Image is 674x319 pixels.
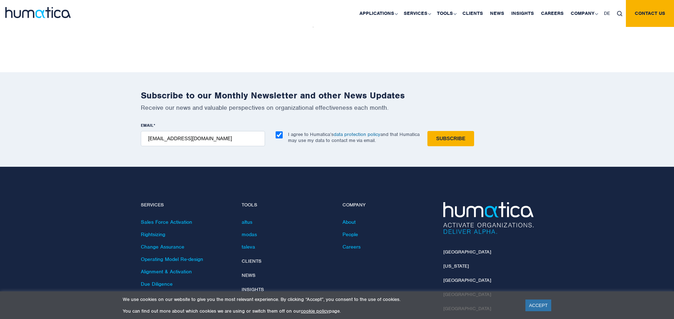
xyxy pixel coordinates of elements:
[427,131,474,146] input: Subscribe
[242,219,252,225] a: altus
[141,281,173,287] a: Due Diligence
[443,277,491,283] a: [GEOGRAPHIC_DATA]
[288,131,420,143] p: I agree to Humatica’s and that Humatica may use my data to contact me via email.
[141,202,231,208] h4: Services
[342,219,356,225] a: About
[141,231,165,238] a: Rightsizing
[141,268,192,275] a: Alignment & Activation
[342,231,358,238] a: People
[242,202,332,208] h4: Tools
[443,263,469,269] a: [US_STATE]
[123,296,517,302] p: We use cookies on our website to give you the most relevant experience. By clicking “Accept”, you...
[242,258,261,264] a: Clients
[5,7,71,18] img: logo
[242,244,255,250] a: taleva
[141,244,184,250] a: Change Assurance
[141,256,203,262] a: Operating Model Re-design
[141,104,534,112] p: Receive our news and valuable perspectives on organizational effectiveness each month.
[525,300,551,311] a: ACCEPT
[242,231,257,238] a: modas
[334,131,380,137] a: data protection policy
[342,202,433,208] h4: Company
[301,308,329,314] a: cookie policy
[242,286,264,292] a: Insights
[141,90,534,101] h2: Subscribe to our Monthly Newsletter and other News Updates
[242,272,255,278] a: News
[604,10,610,16] span: DE
[443,202,534,234] img: Humatica
[443,249,491,255] a: [GEOGRAPHIC_DATA]
[141,219,192,225] a: Sales Force Activation
[141,131,265,146] input: name@company.com
[342,244,361,250] a: Careers
[617,11,622,16] img: search_icon
[123,308,517,314] p: You can find out more about which cookies we are using or switch them off on our page.
[141,123,154,128] span: EMAIL
[276,131,283,138] input: I agree to Humatica’sdata protection policyand that Humatica may use my data to contact me via em...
